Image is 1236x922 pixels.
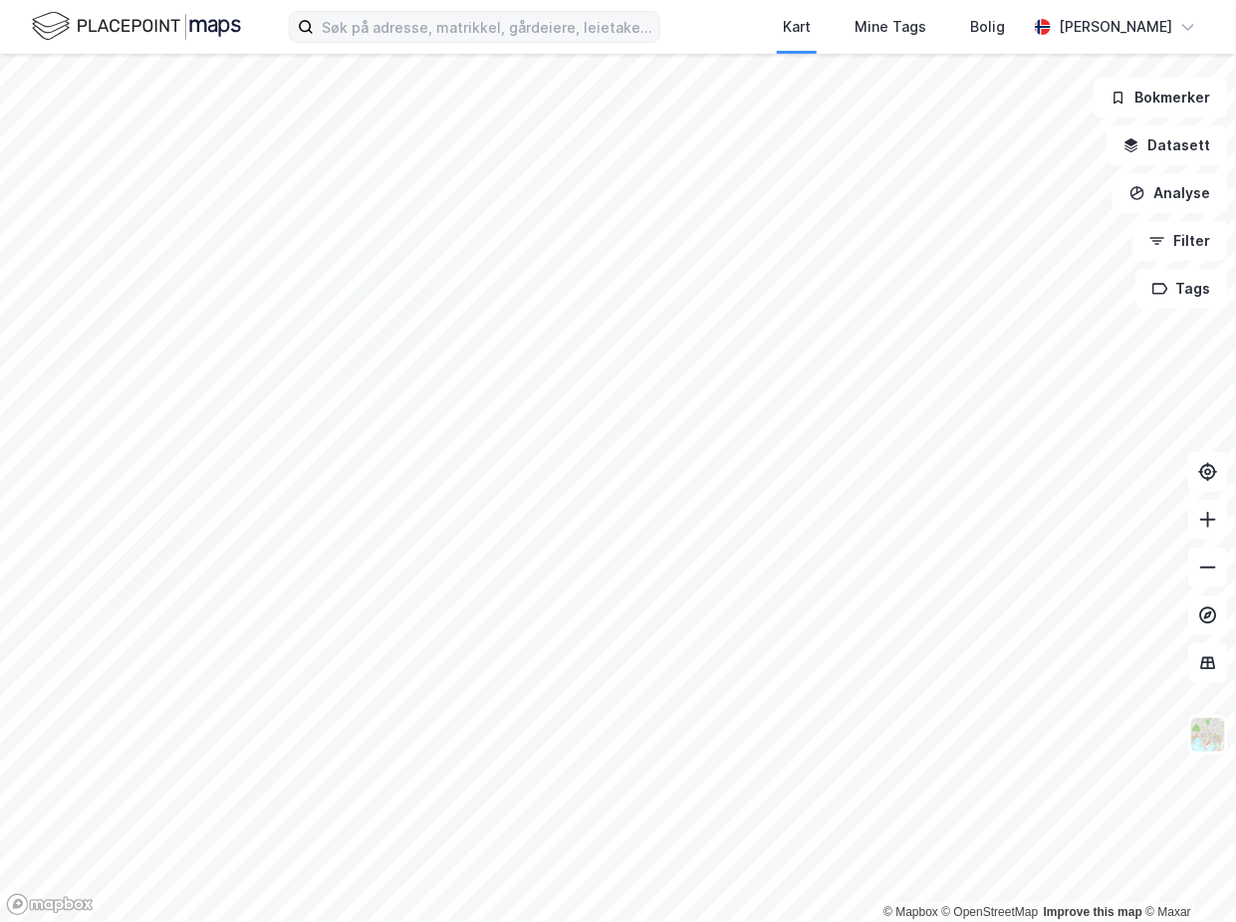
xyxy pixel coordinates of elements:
a: Mapbox homepage [6,893,94,916]
img: logo.f888ab2527a4732fd821a326f86c7f29.svg [32,9,241,44]
img: Z [1189,716,1227,754]
a: Mapbox [883,905,938,919]
a: Improve this map [1044,905,1142,919]
button: Bokmerker [1094,78,1228,117]
button: Tags [1135,269,1228,309]
div: Mine Tags [855,15,926,39]
a: OpenStreetMap [942,905,1039,919]
div: [PERSON_NAME] [1059,15,1172,39]
button: Analyse [1112,173,1228,213]
iframe: Chat Widget [1136,826,1236,922]
input: Søk på adresse, matrikkel, gårdeiere, leietakere eller personer [314,12,659,42]
div: Kart [783,15,811,39]
button: Datasett [1107,125,1228,165]
button: Filter [1132,221,1228,261]
div: Bolig [970,15,1005,39]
